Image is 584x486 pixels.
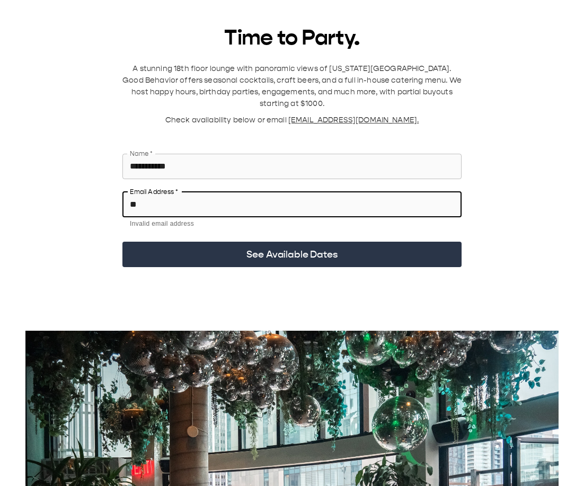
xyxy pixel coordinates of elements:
[122,63,462,110] p: A stunning 18th floor lounge with panoramic views of [US_STATE][GEOGRAPHIC_DATA]. Good Behavior o...
[122,242,462,267] button: See Available Dates
[288,116,419,125] span: [EMAIL_ADDRESS][DOMAIN_NAME].
[130,219,454,229] p: Invalid email address
[130,187,178,196] label: Email Address
[122,25,462,50] h1: Time to Party.
[130,149,153,158] label: Name
[165,116,288,125] span: Check availability below or email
